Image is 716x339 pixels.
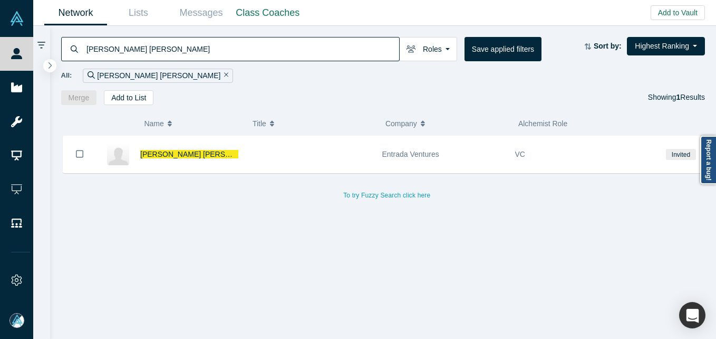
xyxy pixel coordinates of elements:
[140,150,264,158] a: [PERSON_NAME] [PERSON_NAME]
[63,136,96,173] button: Bookmark
[465,37,541,61] button: Save applied filters
[399,37,457,61] button: Roles
[253,112,266,135] span: Title
[83,69,233,83] div: [PERSON_NAME] [PERSON_NAME]
[515,150,525,158] span: VC
[107,1,170,25] a: Lists
[385,112,507,135] button: Company
[221,70,229,82] button: Remove Filter
[233,1,303,25] a: Class Coaches
[44,1,107,25] a: Network
[61,90,97,105] button: Merge
[61,70,72,81] span: All:
[9,11,24,26] img: Alchemist Vault Logo
[651,5,705,20] button: Add to Vault
[676,93,681,101] strong: 1
[594,42,622,50] strong: Sort by:
[107,143,129,165] img: Karen Roter Davis's Profile Image
[666,149,695,160] span: Invited
[9,313,24,328] img: Mia Scott's Account
[676,93,705,101] span: Results
[144,112,163,135] span: Name
[336,189,438,202] button: To try Fuzzy Search click here
[385,112,417,135] span: Company
[518,119,567,128] span: Alchemist Role
[144,112,241,135] button: Name
[627,37,705,55] button: Highest Ranking
[170,1,233,25] a: Messages
[104,90,153,105] button: Add to List
[382,150,439,158] span: Entrada Ventures
[85,36,399,61] input: Search by name, title, company, summary, expertise, investment criteria or topics of focus
[648,90,705,105] div: Showing
[253,112,374,135] button: Title
[700,136,716,184] a: Report a bug!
